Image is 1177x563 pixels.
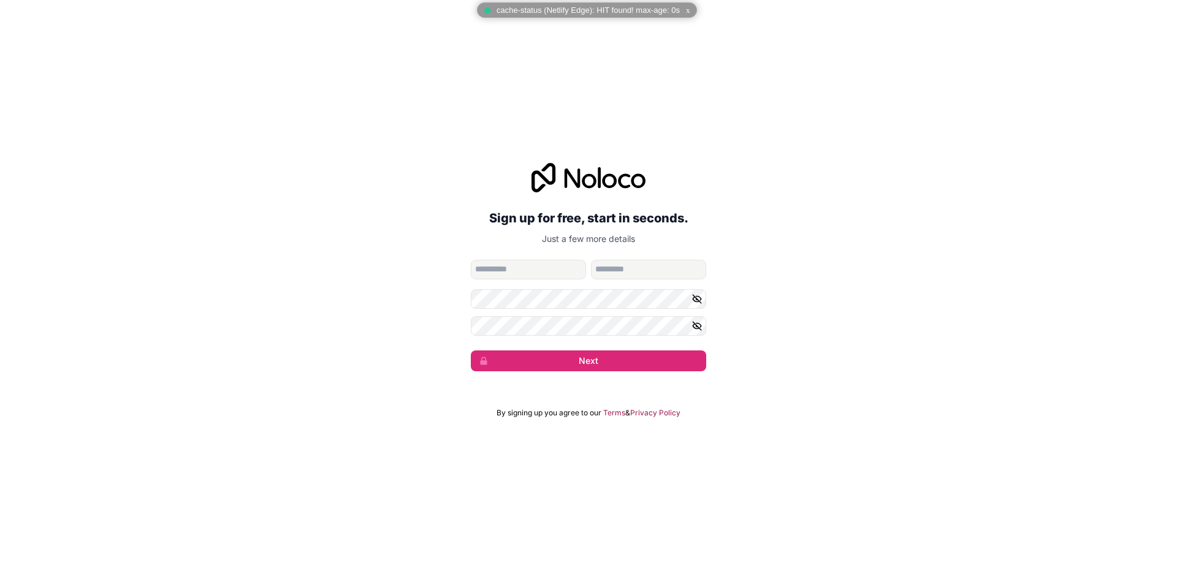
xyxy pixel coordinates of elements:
input: Confirm password [471,316,706,336]
input: Password [471,289,706,309]
a: Privacy Policy [630,408,680,418]
a: Terms [603,408,625,418]
h2: Sign up for free, start in seconds. [471,207,706,229]
span: & [625,408,630,418]
button: Next [471,350,706,371]
input: family-name [591,260,706,279]
a: x [686,6,690,14]
span: By signing up you agree to our [497,408,601,418]
input: given-name [471,260,586,279]
div: cache-status (Netlify Edge): HIT found! max-age: 0s [477,2,697,18]
p: Just a few more details [471,233,706,245]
